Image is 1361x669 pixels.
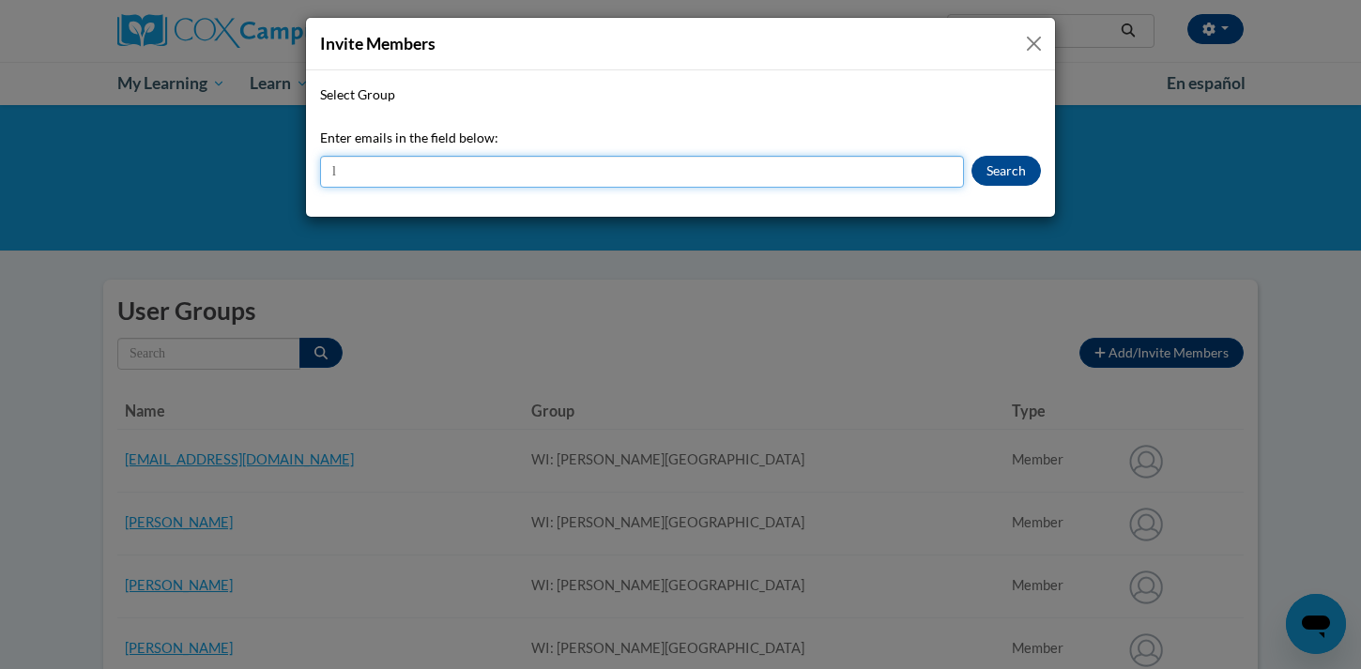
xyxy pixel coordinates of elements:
[1022,32,1046,55] button: Close
[320,129,498,145] span: Enter emails in the field below:
[320,34,436,53] span: Invite Members
[320,156,964,188] input: Search Members
[320,86,395,102] span: Select Group
[971,156,1041,186] button: Search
